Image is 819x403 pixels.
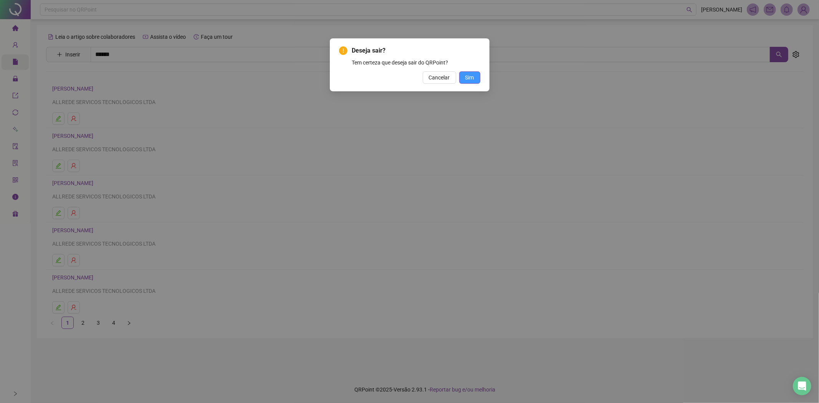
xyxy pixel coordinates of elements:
span: Sim [465,73,474,82]
button: Sim [459,71,480,84]
button: Cancelar [423,71,456,84]
span: Deseja sair? [352,46,480,55]
div: Tem certeza que deseja sair do QRPoint? [352,58,480,67]
span: exclamation-circle [339,46,347,55]
div: Open Intercom Messenger [793,377,811,395]
span: Cancelar [429,73,450,82]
